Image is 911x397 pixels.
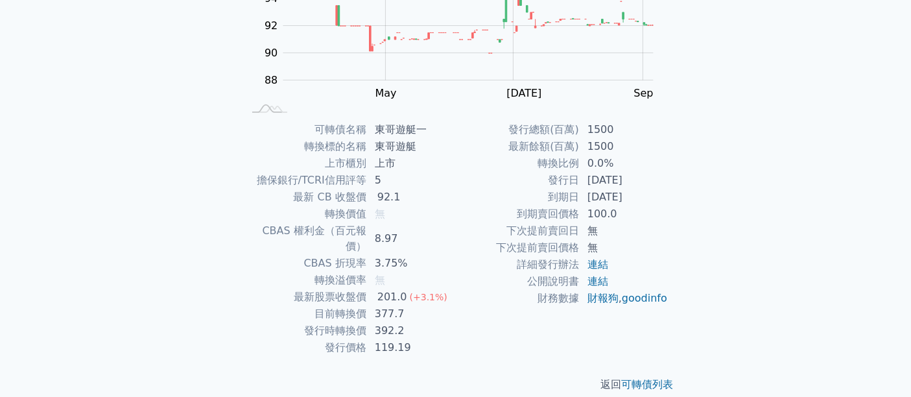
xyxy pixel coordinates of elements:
[456,138,580,155] td: 最新餘額(百萬)
[587,258,608,271] a: 連結
[367,339,456,356] td: 119.19
[456,206,580,223] td: 到期賣回價格
[580,172,668,189] td: [DATE]
[375,274,385,286] span: 無
[410,292,447,302] span: (+3.1%)
[580,189,668,206] td: [DATE]
[580,206,668,223] td: 100.0
[456,290,580,307] td: 財務數據
[587,275,608,287] a: 連結
[243,306,367,322] td: 目前轉換價
[506,87,541,99] tspan: [DATE]
[580,290,668,307] td: ,
[243,172,367,189] td: 擔保銀行/TCRI信用評等
[367,121,456,138] td: 東哥遊艇一
[580,223,668,239] td: 無
[580,121,668,138] td: 1500
[456,223,580,239] td: 下次提前賣回日
[367,172,456,189] td: 5
[243,223,367,255] td: CBAS 權利金（百元報價）
[456,155,580,172] td: 轉換比例
[580,239,668,256] td: 無
[375,289,410,305] div: 201.0
[367,223,456,255] td: 8.97
[243,322,367,339] td: 發行時轉換價
[456,273,580,290] td: 公開說明書
[580,155,668,172] td: 0.0%
[580,138,668,155] td: 1500
[622,292,667,304] a: goodinfo
[265,19,278,32] tspan: 92
[456,256,580,273] td: 詳細發行辦法
[375,208,385,220] span: 無
[587,292,619,304] a: 財報狗
[456,172,580,189] td: 發行日
[367,155,456,172] td: 上市
[243,339,367,356] td: 發行價格
[243,138,367,155] td: 轉換標的名稱
[265,47,278,59] tspan: 90
[456,121,580,138] td: 發行總額(百萬)
[243,206,367,223] td: 轉換價值
[622,378,674,391] a: 可轉債列表
[367,255,456,272] td: 3.75%
[243,272,367,289] td: 轉換溢價率
[243,155,367,172] td: 上市櫃別
[456,189,580,206] td: 到期日
[243,289,367,306] td: 最新股票收盤價
[367,322,456,339] td: 392.2
[265,74,278,86] tspan: 88
[456,239,580,256] td: 下次提前賣回價格
[633,87,653,99] tspan: Sep
[375,189,403,205] div: 92.1
[375,87,396,99] tspan: May
[243,189,367,206] td: 最新 CB 收盤價
[367,138,456,155] td: 東哥遊艇
[243,121,367,138] td: 可轉債名稱
[228,377,684,392] p: 返回
[243,255,367,272] td: CBAS 折現率
[367,306,456,322] td: 377.7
